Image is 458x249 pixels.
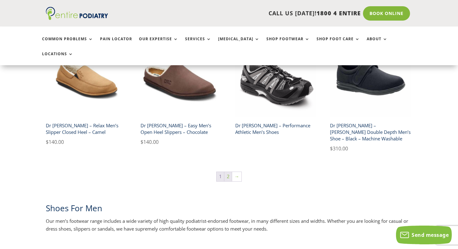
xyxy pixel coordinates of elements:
[412,232,449,238] span: Send message
[46,37,126,146] a: relax dr comfort camel mens slipperDr [PERSON_NAME] – Relax Men’s Slipper Closed Heel – Camel $14...
[235,37,316,138] a: Dr Comfort Performance Athletic Mens Shoe Black and GreyDr [PERSON_NAME] – Performance Athletic M...
[46,7,108,20] img: logo (1)
[141,139,143,145] span: $
[141,37,221,117] img: Dr Comfort Easy Mens Slippers Chocolate
[46,15,108,21] a: Entire Podiatry
[330,145,348,152] bdi: 310.00
[317,37,360,50] a: Shop Foot Care
[130,9,361,17] p: CALL US [DATE]!
[330,145,333,152] span: $
[42,52,73,65] a: Locations
[46,217,412,233] p: Our men’s footwear range includes a wide variety of high quality podiatrist-endorsed footwear, in...
[330,37,411,117] img: Dr Comfort Carter Men's double depth shoe black
[232,172,241,181] a: →
[235,37,316,117] img: Dr Comfort Performance Athletic Mens Shoe Black and Grey
[367,37,388,50] a: About
[46,139,49,145] span: $
[330,37,411,153] a: Dr Comfort Carter Men's double depth shoe blackDr [PERSON_NAME] – [PERSON_NAME] Double Depth Men’...
[185,37,211,50] a: Services
[217,172,224,181] span: Page 1
[46,139,64,145] bdi: 140.00
[266,37,310,50] a: Shop Footwear
[42,37,93,50] a: Common Problems
[46,171,412,184] nav: Product Pagination
[224,172,232,181] a: Page 2
[141,139,159,145] bdi: 140.00
[46,120,126,138] h2: Dr [PERSON_NAME] – Relax Men’s Slipper Closed Heel – Camel
[218,37,260,50] a: [MEDICAL_DATA]
[46,37,126,117] img: relax dr comfort camel mens slipper
[141,37,221,146] a: Dr Comfort Easy Mens Slippers ChocolateDr [PERSON_NAME] – Easy Men’s Open Heel Slippers – Chocola...
[235,120,316,138] h2: Dr [PERSON_NAME] – Performance Athletic Men’s Shoes
[396,226,452,244] button: Send message
[46,203,412,217] h2: Shoes For Men
[139,37,178,50] a: Our Expertise
[100,37,132,50] a: Pain Locator
[330,120,411,144] h2: Dr [PERSON_NAME] – [PERSON_NAME] Double Depth Men’s Shoe – Black – Machine Washable
[317,9,361,17] span: 1800 4 ENTIRE
[141,120,221,138] h2: Dr [PERSON_NAME] – Easy Men’s Open Heel Slippers – Chocolate
[363,6,410,21] a: Book Online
